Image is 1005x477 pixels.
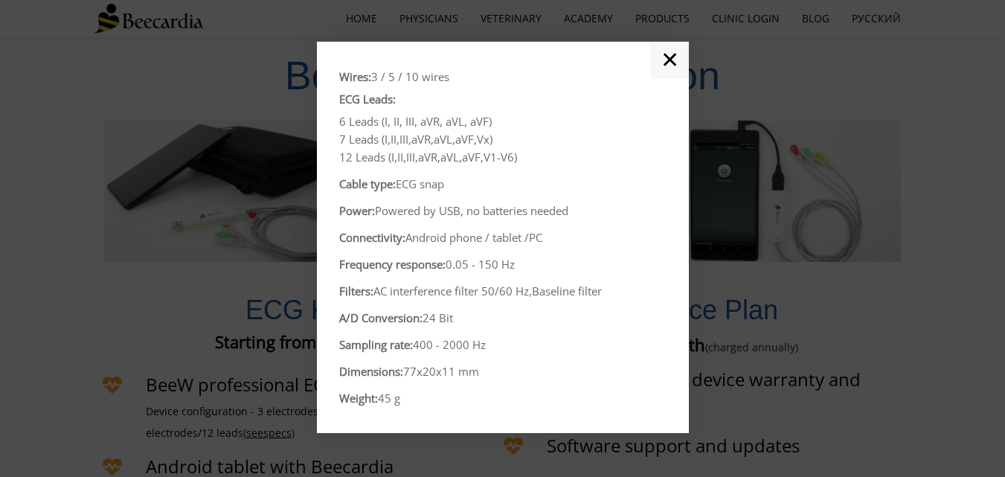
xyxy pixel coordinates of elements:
span: Frequency response: [339,257,446,272]
span: Connectivity: [339,230,405,245]
span: Sampling rate: [339,337,413,352]
span: 400 - 2000 Hz [413,337,486,352]
span: Wires: [339,69,371,84]
span: 3 / 5 / 10 wires [371,69,449,84]
span: Filters: [339,284,373,298]
span: 12 Leads (I,II,III,aVR,aVL,aVF,V1-V6) [339,150,517,164]
span: 24 Bit [423,310,453,325]
span: 45 g [378,391,400,406]
span: Weight: [339,391,378,406]
span: o batteries needed [473,203,568,218]
a: ✕ [651,42,689,79]
span: Cable type: [339,176,396,191]
span: ECG snap [396,176,444,191]
span: Android phone / tablet / [405,230,529,245]
span: Dimensions: [339,364,403,379]
span: ECG Leads: [339,92,396,106]
span: AC interference filter 50/60 Hz, [373,284,532,298]
span: Power: [339,203,375,218]
span: A/D Conversion: [339,310,423,325]
span: 0.05 - 150 Hz [446,257,515,272]
span: PC [529,230,542,245]
span: Powered by USB, n [375,203,473,218]
span: 77x20x11 mm [403,364,479,379]
span: 7 Leads (I,II,III,aVR,aVL,aVF,Vx) [339,132,492,147]
span: 6 Leads (I, II, III, aVR, aVL, aVF) [339,114,492,129]
span: Baseline filter [532,284,602,298]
